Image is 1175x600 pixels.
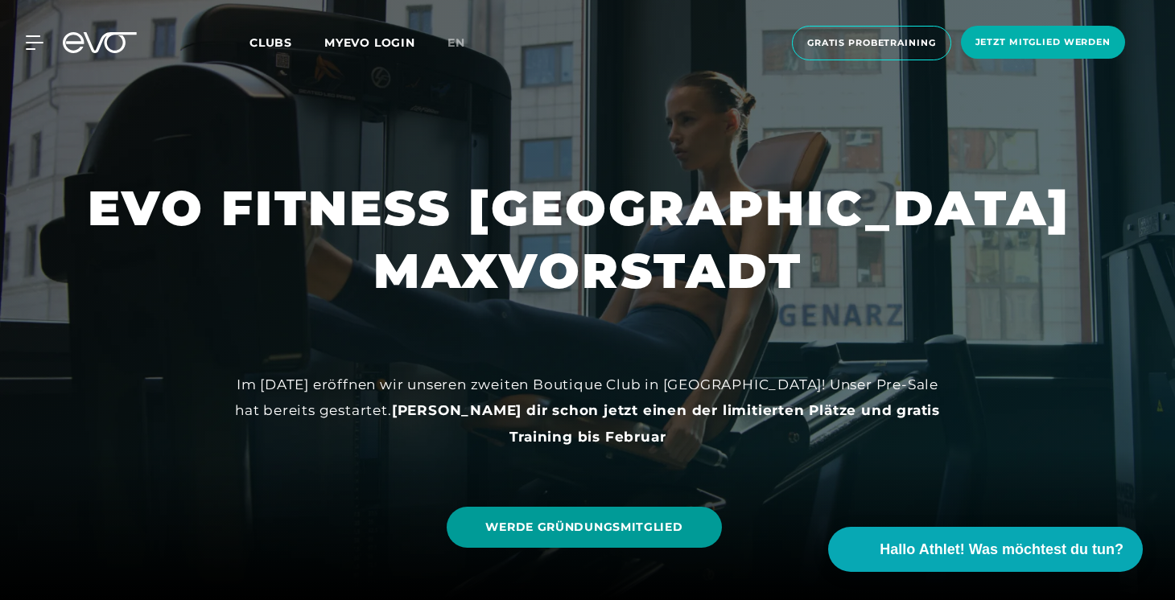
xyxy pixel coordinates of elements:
div: Im [DATE] eröffnen wir unseren zweiten Boutique Club in [GEOGRAPHIC_DATA]! Unser Pre-Sale hat ber... [225,372,950,450]
a: Gratis Probetraining [787,26,956,60]
span: Gratis Probetraining [807,36,936,50]
h1: EVO FITNESS [GEOGRAPHIC_DATA] MAXVORSTADT [88,177,1087,302]
span: Jetzt Mitglied werden [975,35,1111,49]
span: en [447,35,465,50]
a: MYEVO LOGIN [324,35,415,50]
span: Clubs [249,35,292,50]
a: Jetzt Mitglied werden [956,26,1130,60]
a: en [447,34,484,52]
a: WERDE GRÜNDUNGSMITGLIED [447,507,721,548]
span: Hallo Athlet! Was möchtest du tun? [880,539,1123,561]
button: Hallo Athlet! Was möchtest du tun? [828,527,1143,572]
a: Clubs [249,35,324,50]
span: WERDE GRÜNDUNGSMITGLIED [485,519,682,536]
strong: [PERSON_NAME] dir schon jetzt einen der limitierten Plätze und gratis Training bis Februar [392,402,940,444]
